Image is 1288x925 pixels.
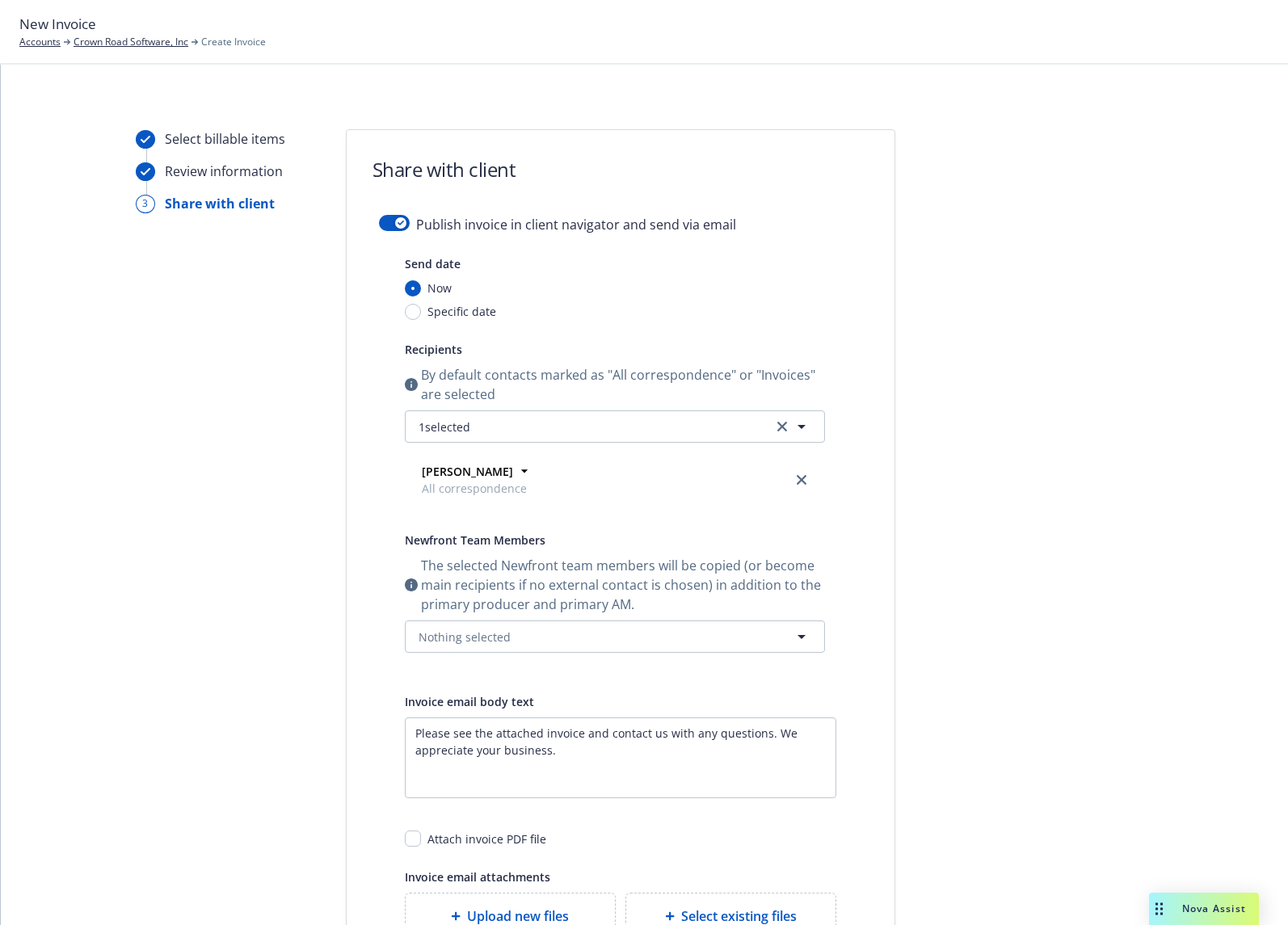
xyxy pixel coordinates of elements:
[772,417,792,436] a: clear selection
[405,869,550,885] span: Invoice email attachments
[74,35,188,49] a: Crown Road Software, Inc
[416,215,736,234] span: Publish invoice in client navigator and send via email
[165,194,275,213] div: Share with client
[165,129,285,149] div: Select billable items
[19,35,61,49] a: Accounts
[405,342,462,357] span: Recipients
[201,35,266,49] span: Create Invoice
[422,464,513,479] strong: [PERSON_NAME]
[405,410,825,443] button: 1selectedclear selection
[427,303,496,320] span: Specific date
[405,280,421,296] input: Now
[19,14,96,35] span: New Invoice
[427,830,546,847] div: Attach invoice PDF file
[405,620,825,653] button: Nothing selected
[1149,893,1259,925] button: Nova Assist
[405,694,534,709] span: Invoice email body text
[373,156,516,183] h1: Share with client
[405,717,836,798] textarea: Enter a description...
[792,470,811,490] a: close
[405,256,461,271] span: Send date
[1182,902,1246,915] span: Nova Assist
[1149,893,1169,925] div: Drag to move
[165,162,283,181] div: Review information
[405,532,545,548] span: Newfront Team Members
[136,195,155,213] div: 3
[419,418,470,435] span: 1 selected
[421,556,825,614] span: The selected Newfront team members will be copied (or become main recipients if no external conta...
[427,280,452,296] span: Now
[421,365,825,404] span: By default contacts marked as "All correspondence" or "Invoices" are selected
[419,629,511,645] span: Nothing selected
[405,304,421,320] input: Specific date
[422,480,527,497] span: All correspondence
